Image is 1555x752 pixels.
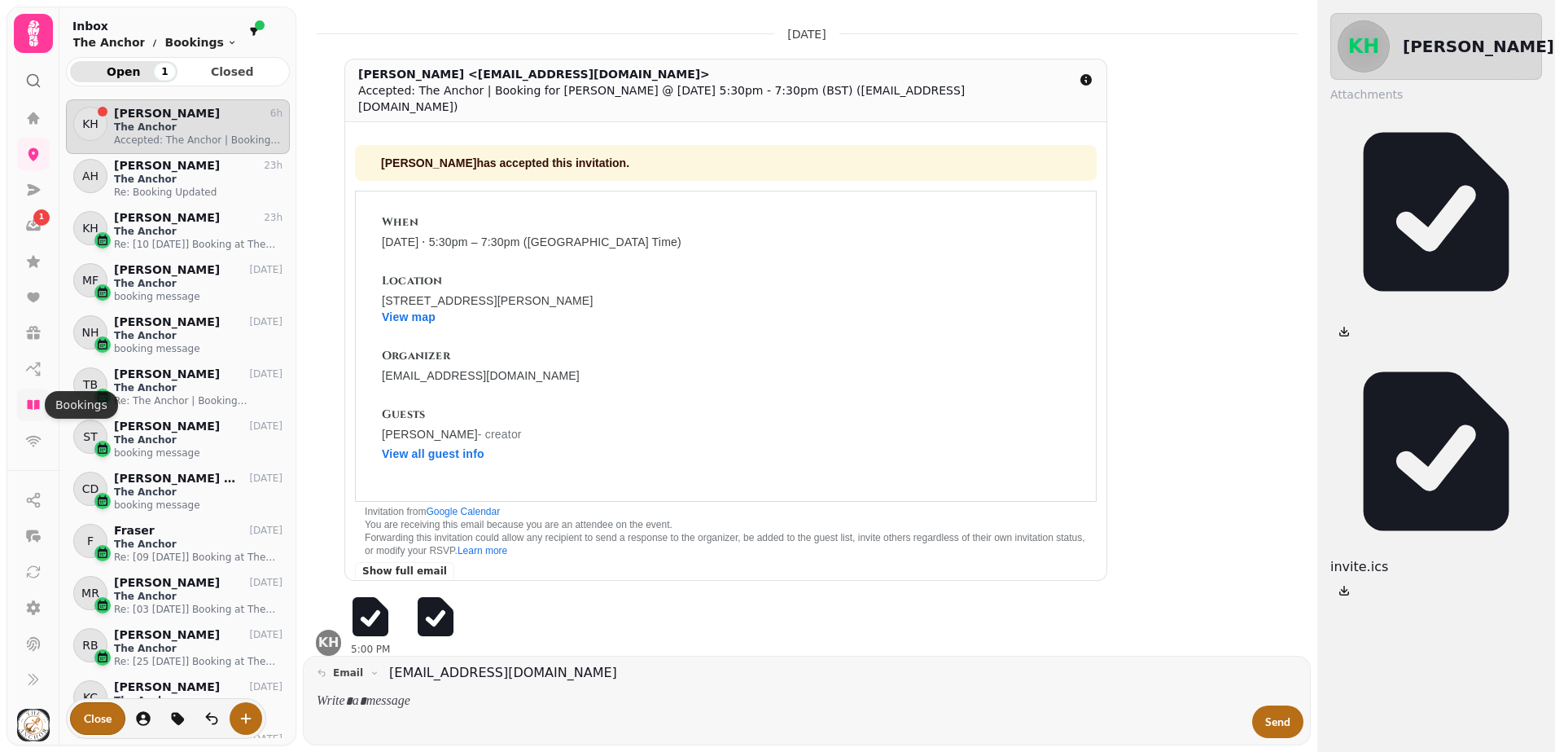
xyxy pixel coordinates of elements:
button: Download [1330,318,1358,345]
p: The Anchor [114,433,283,446]
h2: [PERSON_NAME] [1403,35,1554,58]
h2: When [382,211,418,234]
p: [PERSON_NAME] [114,211,220,225]
span: F [87,533,94,549]
p: The Anchor [114,173,283,186]
p: Re: The Anchor | Booking confirmation [114,394,283,407]
p: The Anchor [72,34,145,51]
p: Re: Booking Updated [114,186,283,199]
div: [PERSON_NAME] <[EMAIL_ADDRESS][DOMAIN_NAME]> [358,66,1062,82]
a: Learn more [458,545,507,556]
p: [PERSON_NAME] [114,159,220,173]
p: booking message [114,499,283,512]
nav: breadcrumb [72,34,237,51]
div: grid [66,99,290,738]
p: 23h [264,211,283,224]
span: KC [83,689,98,706]
a: Google Calendar [426,506,500,517]
div: Bookings [45,391,118,419]
span: AH [82,168,99,184]
span: NH [82,324,99,341]
p: [DATE] [249,680,283,693]
label: Attachments [1330,86,1542,103]
p: [PERSON_NAME] [114,263,220,277]
p: Re: [03 [DATE]] Booking at The Anchor for 7 people [114,603,283,616]
p: Forwarding this invitation could allow any recipient to send a response to the organizer, be adde... [365,531,1087,557]
p: [DATE] [249,472,283,485]
p: [DATE] [249,420,283,433]
span: RB [82,637,98,653]
a: View all guest info [382,446,484,462]
span: [STREET_ADDRESS][PERSON_NAME] [382,294,593,307]
p: The Anchor [114,538,283,551]
button: is-read [195,702,228,735]
img: User avatar [17,709,50,741]
p: [DATE] [249,367,283,380]
p: [PERSON_NAME] [114,107,220,121]
a: View map [382,309,436,325]
h2: Organizer [382,345,450,367]
button: Bookings [164,34,236,51]
span: 1 [39,212,44,223]
span: TB [83,376,98,393]
a: [PERSON_NAME] [382,426,478,442]
p: invite.ics [1330,557,1542,577]
p: booking message [114,342,283,355]
p: [PERSON_NAME] Dyks [114,472,240,486]
p: You are receiving this email because you are an attendee on the event. [365,518,1087,531]
span: Closed [192,66,274,77]
p: The Anchor [114,381,283,394]
span: CD [82,481,99,497]
button: detail [1072,66,1100,94]
p: The Anchor [114,277,283,290]
span: Open [83,66,164,77]
p: [PERSON_NAME] [114,315,220,329]
button: tag-thread [161,702,194,735]
span: [DATE] ⋅ 5:30pm – 7:30pm ([GEOGRAPHIC_DATA] Time) [382,235,681,248]
p: The Anchor [114,694,283,707]
p: [PERSON_NAME] [114,628,220,642]
p: [PERSON_NAME] [114,420,220,433]
p: The Anchor [114,590,283,603]
p: booking message [114,446,283,460]
button: Close [70,702,125,735]
a: [EMAIL_ADDRESS][DOMAIN_NAME] [382,367,580,384]
span: KH [318,636,339,649]
p: Fraser [114,524,155,538]
button: Send [1252,706,1303,738]
p: 6h [270,107,283,120]
p: Invitation from [365,505,1087,518]
div: 5:00 PM [351,643,1298,656]
span: KH [82,116,99,132]
span: Send [1265,716,1290,728]
span: - creator [478,428,522,441]
button: User avatar [14,709,53,741]
span: Show full email [362,566,447,576]
span: ST [83,429,97,445]
p: [DATE] [249,315,283,328]
span: Close [84,713,112,724]
p: [DATE] [249,628,283,641]
p: Re: [09 [DATE]] Booking at The Anchor for 13 people [114,551,283,564]
span: KH [1348,37,1380,56]
span: MR [81,585,99,601]
p: 23h [264,159,283,172]
button: Download [1330,577,1358,605]
button: Closed [179,61,287,82]
a: 1 [17,209,50,242]
span: MF [82,272,99,288]
p: [PERSON_NAME] [114,576,220,590]
p: [PERSON_NAME] [114,680,220,694]
p: The Anchor [114,486,283,499]
p: [DATE] [249,263,283,276]
p: The Anchor [114,642,283,655]
p: The Anchor [114,225,283,238]
div: Accepted: The Anchor | Booking for [PERSON_NAME] @ [DATE] 5:30pm - 7:30pm (BST) ([EMAIL_ADDRESS][... [358,82,1062,115]
button: create-convo [230,702,262,735]
span: has accepted this invitation. [381,156,629,169]
p: Accepted: The Anchor | Booking for [PERSON_NAME] @ [DATE] 5:30pm - 7:30pm (BST) ([EMAIL_ADDRESS][... [114,134,283,147]
p: [DATE] [787,26,826,42]
button: email [310,663,386,683]
p: [PERSON_NAME] [114,367,220,381]
p: Re: [10 [DATE]] Booking at The Anchor for 8 people [114,238,283,251]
